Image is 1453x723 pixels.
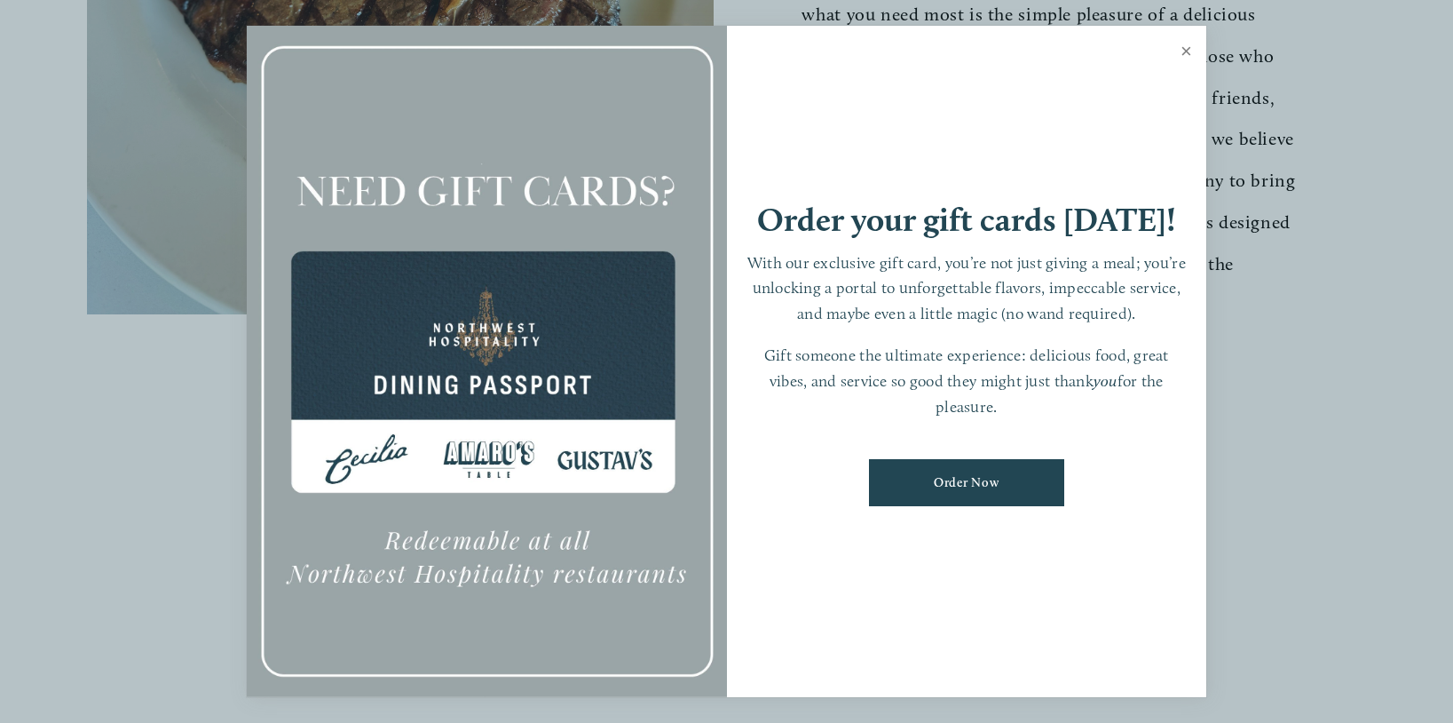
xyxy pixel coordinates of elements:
[1094,371,1117,390] em: you
[757,203,1176,236] h1: Order your gift cards [DATE]!
[1169,28,1204,78] a: Close
[745,343,1189,419] p: Gift someone the ultimate experience: delicious food, great vibes, and service so good they might...
[745,250,1189,327] p: With our exclusive gift card, you’re not just giving a meal; you’re unlocking a portal to unforge...
[869,459,1064,506] a: Order Now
